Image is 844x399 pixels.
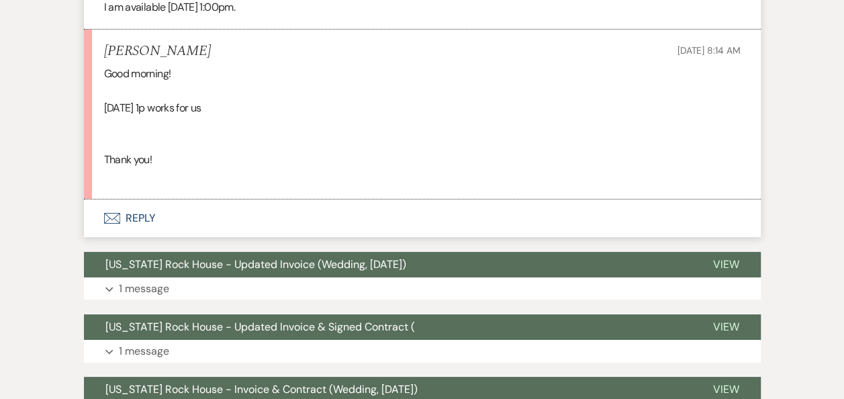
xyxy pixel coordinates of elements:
[84,340,761,363] button: 1 message
[84,252,692,277] button: [US_STATE] Rock House - Updated Invoice (Wedding, [DATE])
[713,382,739,396] span: View
[84,199,761,237] button: Reply
[84,277,761,300] button: 1 message
[105,382,418,396] span: [US_STATE] Rock House - Invoice & Contract (Wedding, [DATE])
[105,320,415,334] span: [US_STATE] Rock House - Updated Invoice & Signed Contract (
[119,343,169,360] p: 1 message
[692,314,761,340] button: View
[84,314,692,340] button: [US_STATE] Rock House - Updated Invoice & Signed Contract (
[677,44,740,56] span: [DATE] 8:14 AM
[692,252,761,277] button: View
[104,65,741,185] div: Good morning! [DATE] 1p works for us Thank you!
[713,320,739,334] span: View
[104,43,211,60] h5: [PERSON_NAME]
[105,257,406,271] span: [US_STATE] Rock House - Updated Invoice (Wedding, [DATE])
[713,257,739,271] span: View
[119,280,169,298] p: 1 message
